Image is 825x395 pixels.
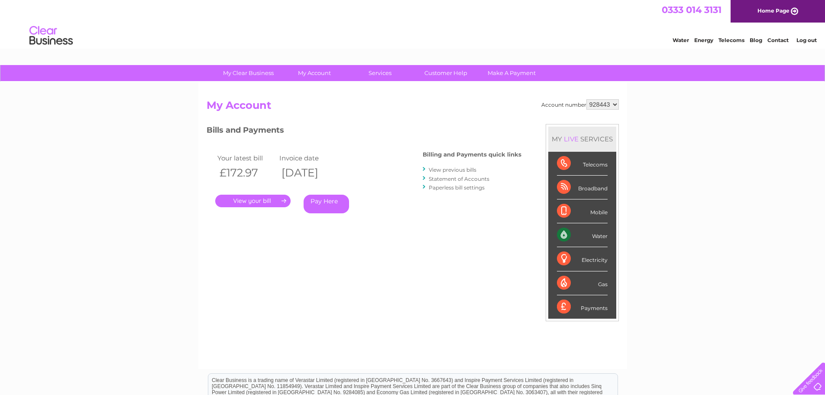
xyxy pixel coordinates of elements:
[541,99,619,110] div: Account number
[207,99,619,116] h2: My Account
[277,164,340,182] th: [DATE]
[423,151,521,158] h4: Billing and Payments quick links
[557,271,608,295] div: Gas
[662,4,721,15] a: 0333 014 3131
[278,65,350,81] a: My Account
[410,65,482,81] a: Customer Help
[557,223,608,247] div: Water
[429,166,476,173] a: View previous bills
[213,65,284,81] a: My Clear Business
[562,135,580,143] div: LIVE
[304,195,349,213] a: Pay Here
[557,247,608,271] div: Electricity
[277,152,340,164] td: Invoice date
[796,37,817,43] a: Log out
[557,295,608,319] div: Payments
[750,37,762,43] a: Blog
[215,152,278,164] td: Your latest bill
[208,5,618,42] div: Clear Business is a trading name of Verastar Limited (registered in [GEOGRAPHIC_DATA] No. 3667643...
[718,37,744,43] a: Telecoms
[207,124,521,139] h3: Bills and Payments
[557,176,608,199] div: Broadband
[767,37,789,43] a: Contact
[673,37,689,43] a: Water
[694,37,713,43] a: Energy
[548,127,616,151] div: MY SERVICES
[429,184,485,191] a: Paperless bill settings
[29,23,73,49] img: logo.png
[215,195,291,207] a: .
[344,65,416,81] a: Services
[557,199,608,223] div: Mobile
[476,65,547,81] a: Make A Payment
[557,152,608,176] div: Telecoms
[215,164,278,182] th: £172.97
[429,176,489,182] a: Statement of Accounts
